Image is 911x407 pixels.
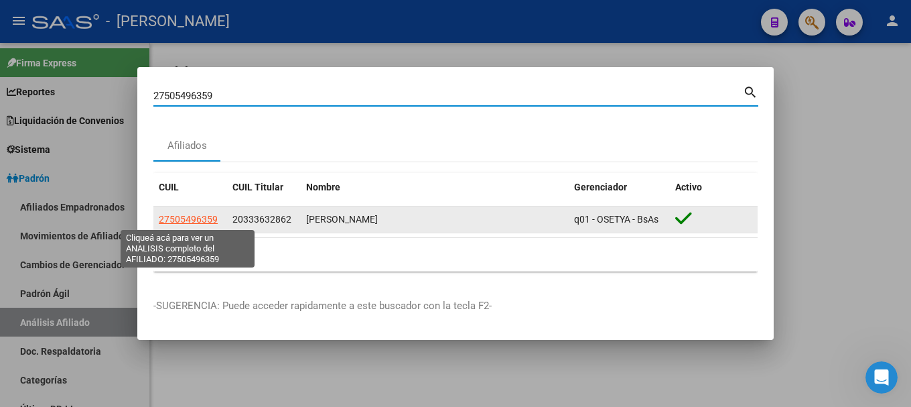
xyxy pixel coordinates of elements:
[306,212,563,227] div: [PERSON_NAME]
[232,182,283,192] span: CUIL Titular
[865,361,898,394] iframe: Intercom live chat
[574,182,627,192] span: Gerenciador
[227,173,301,202] datatable-header-cell: CUIL Titular
[574,214,658,225] span: q01 - OSETYA - BsAs
[670,173,758,202] datatable-header-cell: Activo
[306,182,340,192] span: Nombre
[743,83,758,99] mat-icon: search
[153,298,758,314] p: -SUGERENCIA: Puede acceder rapidamente a este buscador con la tecla F2-
[301,173,569,202] datatable-header-cell: Nombre
[167,138,207,154] div: Afiliados
[569,173,670,202] datatable-header-cell: Gerenciador
[153,173,227,202] datatable-header-cell: CUIL
[159,214,218,225] span: 27505496359
[675,182,702,192] span: Activo
[159,182,179,192] span: CUIL
[153,238,758,272] div: 1 total
[232,214,291,225] span: 20333632862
